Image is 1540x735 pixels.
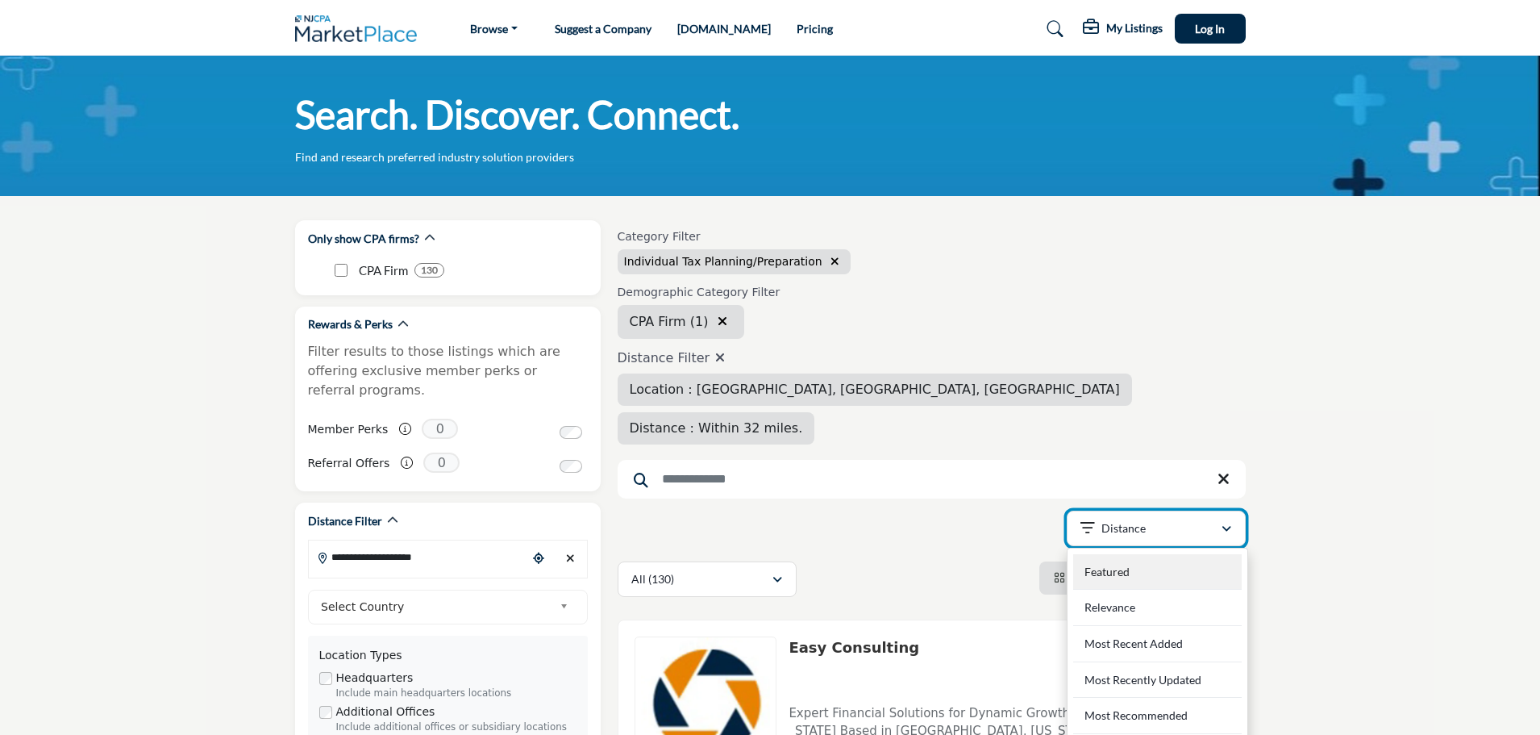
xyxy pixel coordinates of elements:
[336,687,576,701] div: Include main headquarters locations
[1073,662,1242,699] div: Most Recently Updated
[295,90,739,140] h1: Search. Discover. Connect.
[677,22,771,35] a: [DOMAIN_NAME]
[422,419,458,439] span: 0
[560,426,582,439] input: Switch to Member Perks
[624,255,822,268] span: Individual Tax Planning/Preparation
[618,230,851,244] h6: Category Filter
[308,316,393,332] h2: Rewards & Perks
[319,647,576,664] div: Location Types
[336,670,414,687] label: Headquarters
[555,22,651,35] a: Suggest a Company
[309,541,527,573] input: Search Location
[618,460,1246,499] input: Search Keyword
[335,264,348,277] input: CPA Firm checkbox
[423,453,460,473] span: 0
[618,286,780,299] h6: Demographic Category Filter
[1073,698,1242,734] div: Most Recommended
[336,704,435,720] label: Additional Offices
[630,420,803,436] span: Distance : Within 32 miles.
[308,231,419,247] h2: Only show CPA firms?
[1101,520,1146,537] p: Distance
[1195,22,1225,35] span: Log In
[1067,511,1246,546] button: Distance
[789,639,919,656] a: Easy Consulting
[560,460,582,473] input: Switch to Referral Offers
[1054,571,1131,584] a: View Card
[1031,16,1074,42] a: Search
[1073,590,1242,626] div: Relevance
[1039,562,1146,595] li: Card View
[308,416,389,444] label: Member Perks
[1106,21,1163,35] h5: My Listings
[618,562,797,597] button: All (130)
[1073,554,1242,591] div: Featured
[459,18,529,40] a: Browse
[631,571,674,587] p: All (130)
[630,382,1120,397] span: Location : [GEOGRAPHIC_DATA], [GEOGRAPHIC_DATA], [GEOGRAPHIC_DATA]
[308,342,588,400] p: Filter results to those listings which are offering exclusive member perks or referral programs.
[336,720,576,735] div: Include additional offices or subsidiary locations
[559,541,583,576] div: Clear search location
[718,315,727,328] i: Clear search location
[630,314,709,329] span: CPA Firm (1)
[1083,19,1163,39] div: My Listings
[321,597,553,616] span: Select Country
[789,637,919,691] p: Easy Consulting
[1073,626,1242,662] div: Most Recent Added
[414,263,444,278] div: 130 Results For CPA Firm
[618,350,1246,365] h4: Distance Filter
[1175,14,1246,44] button: Log In
[295,149,574,165] p: Find and research preferred industry solution providers
[295,15,426,42] img: Site Logo
[359,261,408,280] p: CPA Firm: CPA Firm
[421,265,438,276] b: 130
[527,541,551,576] div: Choose your current location
[308,513,382,529] h2: Distance Filter
[308,449,390,478] label: Referral Offers
[797,22,833,35] a: Pricing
